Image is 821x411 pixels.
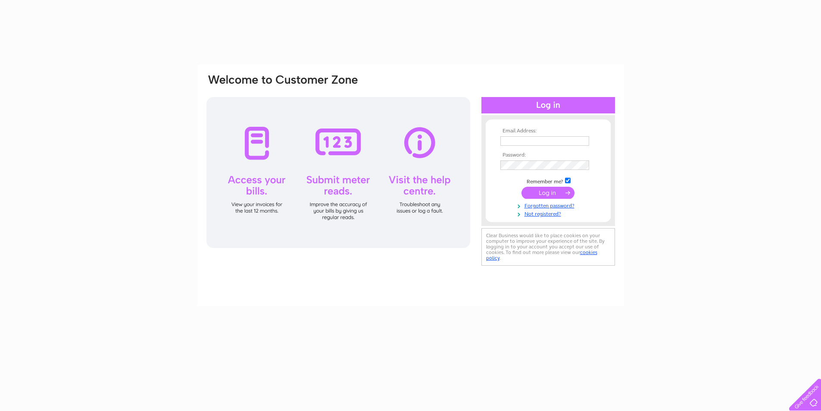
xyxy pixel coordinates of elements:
[500,209,598,217] a: Not registered?
[521,187,574,199] input: Submit
[500,201,598,209] a: Forgotten password?
[481,228,615,266] div: Clear Business would like to place cookies on your computer to improve your experience of the sit...
[498,152,598,158] th: Password:
[498,128,598,134] th: Email Address:
[498,176,598,185] td: Remember me?
[486,249,597,261] a: cookies policy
